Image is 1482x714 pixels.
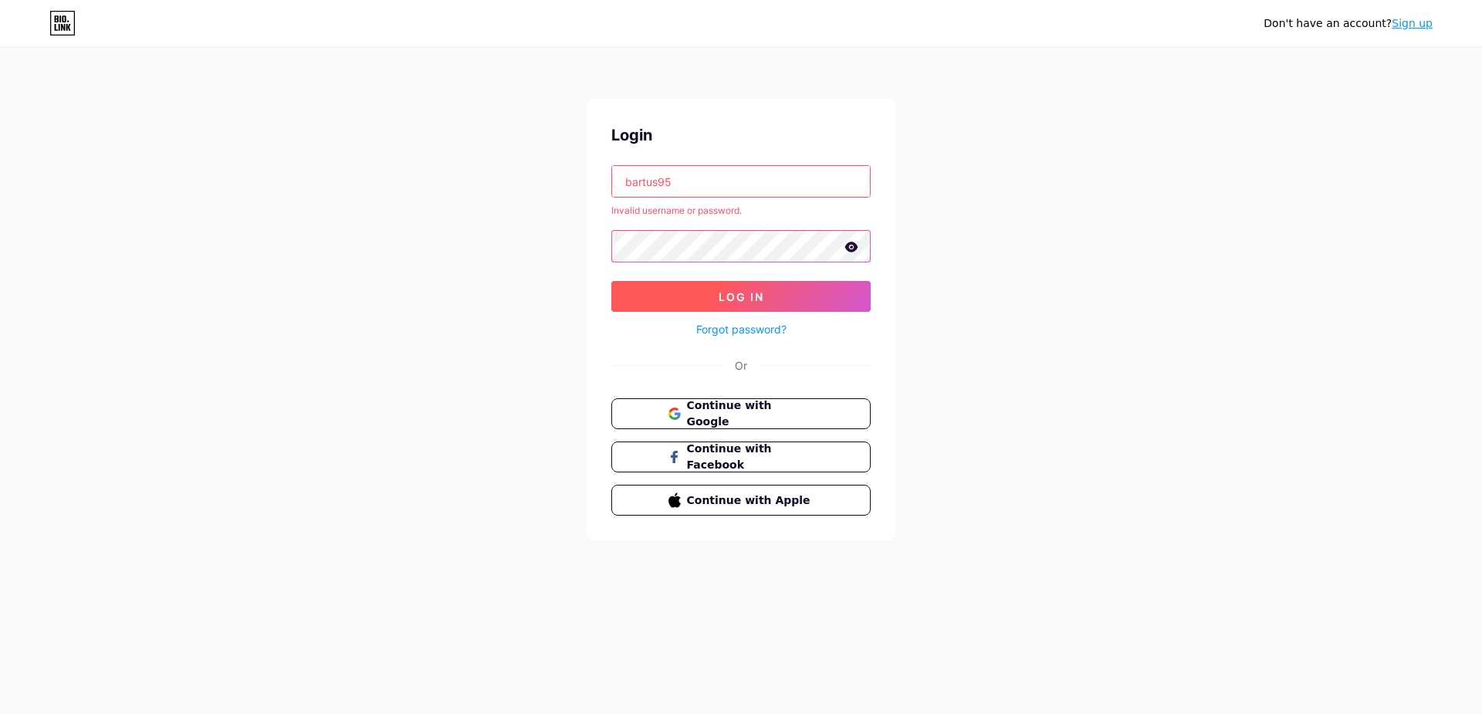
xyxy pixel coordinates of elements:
[611,442,871,472] button: Continue with Facebook
[1392,17,1433,29] a: Sign up
[611,485,871,516] button: Continue with Apple
[1264,15,1433,32] div: Don't have an account?
[612,166,870,197] input: Username
[719,290,764,303] span: Log In
[687,398,814,430] span: Continue with Google
[687,441,814,473] span: Continue with Facebook
[611,204,871,218] div: Invalid username or password.
[687,492,814,509] span: Continue with Apple
[611,124,871,147] div: Login
[735,357,747,374] div: Or
[696,321,787,337] a: Forgot password?
[611,281,871,312] button: Log In
[611,398,871,429] button: Continue with Google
